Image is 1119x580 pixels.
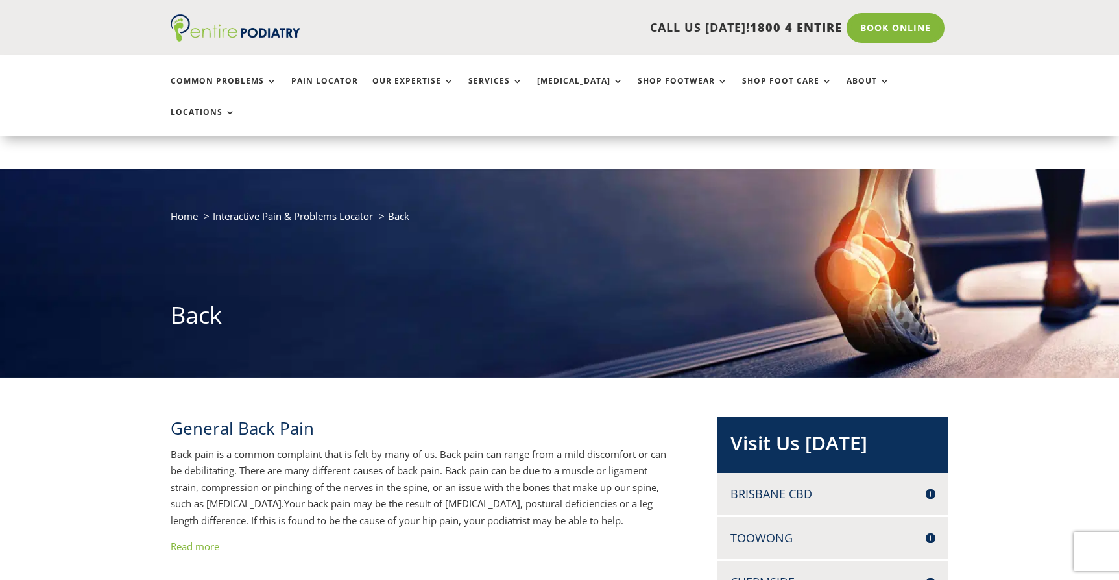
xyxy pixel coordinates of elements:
[468,77,523,104] a: Services
[847,13,945,43] a: Book Online
[638,77,728,104] a: Shop Footwear
[171,77,277,104] a: Common Problems
[291,77,358,104] a: Pain Locator
[388,210,409,223] span: Back
[171,417,675,446] h2: General Back Pain
[537,77,623,104] a: [MEDICAL_DATA]
[171,14,300,42] img: logo (1)
[171,448,666,511] span: Back pain is a common complaint that is felt by many of us. Back pain can range from a mild disco...
[730,486,935,502] h4: Brisbane CBD
[350,19,842,36] p: CALL US [DATE]!
[171,208,949,234] nav: breadcrumb
[213,210,373,223] a: Interactive Pain & Problems Locator
[171,210,198,223] a: Home
[750,19,842,35] span: 1800 4 ENTIRE
[742,77,832,104] a: Shop Foot Care
[730,429,935,463] h2: Visit Us [DATE]
[372,77,454,104] a: Our Expertise
[171,299,949,338] h1: Back
[847,77,890,104] a: About
[171,31,300,44] a: Entire Podiatry
[171,540,219,553] a: Read more
[171,108,235,136] a: Locations
[730,530,935,546] h4: Toowong
[171,497,653,527] span: Your back pain may be the result of [MEDICAL_DATA], postural deficiencies or a leg length differe...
